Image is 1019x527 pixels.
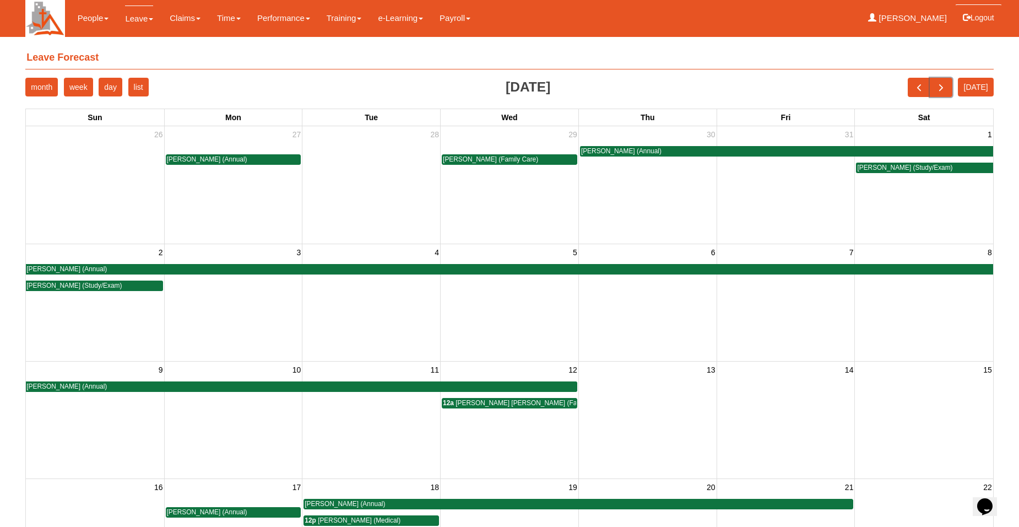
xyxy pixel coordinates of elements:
span: 31 [844,128,855,141]
a: Performance [257,6,310,31]
span: 5 [572,246,578,259]
a: Time [217,6,241,31]
span: 13 [706,363,717,377]
span: 29 [567,128,578,141]
span: [PERSON_NAME] (Annual) [167,508,247,516]
a: Payroll [440,6,470,31]
span: 6 [710,246,717,259]
span: 14 [844,363,855,377]
a: [PERSON_NAME] (Annual) [580,146,993,157]
a: [PERSON_NAME] [868,6,947,31]
span: 26 [153,128,164,141]
span: Mon [225,113,241,122]
a: e-Learning [378,6,423,31]
span: 10 [291,363,302,377]
span: Wed [501,113,517,122]
span: [PERSON_NAME] (Annual) [305,500,385,508]
a: [PERSON_NAME] (Family Care) [442,154,577,165]
span: [PERSON_NAME] (Annual) [26,383,107,390]
a: People [78,6,109,31]
a: [PERSON_NAME] (Annual) [166,507,301,518]
a: [PERSON_NAME] (Study/Exam) [856,163,993,173]
span: [PERSON_NAME] (Annual) [581,147,662,155]
span: 16 [153,481,164,494]
span: 15 [982,363,993,377]
button: [DATE] [958,78,993,96]
span: [PERSON_NAME] [PERSON_NAME] (Family Care) [456,399,606,407]
a: [PERSON_NAME] (Study/Exam) [26,281,162,291]
span: 11 [430,363,441,377]
h2: [DATE] [506,80,550,95]
a: Leave [125,6,153,31]
a: [PERSON_NAME] (Annual) [26,264,993,275]
span: 21 [844,481,855,494]
span: 2 [158,246,164,259]
span: 18 [430,481,441,494]
span: [PERSON_NAME] (Family Care) [443,155,538,163]
span: 9 [158,363,164,377]
span: [PERSON_NAME] (Annual) [167,155,247,163]
button: month [25,78,58,96]
a: [PERSON_NAME] (Annual) [166,154,301,165]
span: 12 [567,363,578,377]
span: [PERSON_NAME] (Medical) [318,517,400,524]
button: list [128,78,149,96]
a: [PERSON_NAME] (Annual) [303,499,853,509]
span: 12p [305,517,316,524]
span: Fri [781,113,791,122]
span: [PERSON_NAME] (Study/Exam) [857,164,952,171]
span: Sat [918,113,930,122]
button: Logout [955,4,1002,31]
span: 3 [296,246,302,259]
button: prev [908,78,930,97]
a: Claims [170,6,200,31]
span: 17 [291,481,302,494]
h4: Leave Forecast [25,47,994,69]
a: Training [327,6,362,31]
span: 4 [433,246,440,259]
button: day [99,78,122,96]
span: [PERSON_NAME] (Annual) [26,265,107,273]
a: 12p [PERSON_NAME] (Medical) [303,515,439,526]
span: 20 [706,481,717,494]
iframe: chat widget [973,483,1008,516]
span: 22 [982,481,993,494]
span: Tue [365,113,378,122]
span: 1 [987,128,993,141]
button: next [930,78,952,97]
a: 12a [PERSON_NAME] [PERSON_NAME] (Family Care) [442,398,577,408]
span: 12a [443,399,454,407]
span: 8 [987,246,993,259]
span: 30 [706,128,717,141]
span: Thu [641,113,655,122]
span: 19 [567,481,578,494]
span: [PERSON_NAME] (Study/Exam) [26,282,122,289]
span: 28 [430,128,441,141]
span: 7 [848,246,855,259]
span: Sun [88,113,102,122]
a: [PERSON_NAME] (Annual) [26,381,577,392]
button: week [64,78,93,96]
span: 27 [291,128,302,141]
